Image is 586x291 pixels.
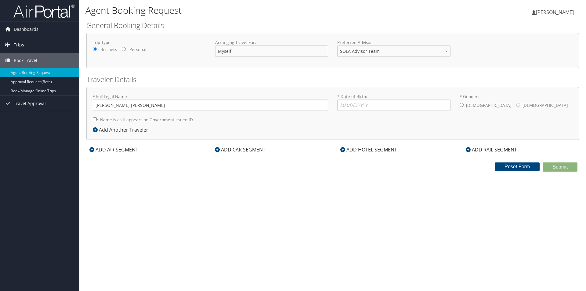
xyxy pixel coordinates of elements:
label: [DEMOGRAPHIC_DATA] [466,100,511,111]
label: Preferred Advisor [337,39,450,45]
div: Add Another Traveler [93,126,151,133]
label: Trip Type: [93,39,206,45]
label: * Name is as it appears on Government issued ID. [93,114,194,125]
input: * Gender:[DEMOGRAPHIC_DATA][DEMOGRAPHIC_DATA] [516,103,520,107]
input: * Gender:[DEMOGRAPHIC_DATA][DEMOGRAPHIC_DATA] [460,103,464,107]
img: airportal-logo.png [13,4,74,18]
span: Dashboards [14,22,38,37]
span: Travel Approval [14,96,46,111]
label: * Date of Birth: [337,93,450,111]
input: * Name is as it appears on Government issued ID. [93,117,97,121]
div: ADD CAR SEGMENT [212,146,269,153]
div: ADD AIR SEGMENT [86,146,141,153]
div: ADD RAIL SEGMENT [463,146,520,153]
span: [PERSON_NAME] [536,9,574,16]
a: [PERSON_NAME] [532,3,580,21]
label: * Gender: [460,93,573,112]
h2: Traveler Details [86,74,579,85]
div: ADD HOTEL SEGMENT [337,146,400,153]
h1: Agent Booking Request [85,4,415,17]
input: * Date of Birth: [337,100,450,111]
span: Book Travel [14,53,37,68]
input: * Full Legal Name [93,100,328,111]
span: Trips [14,37,24,53]
button: Reset Form [495,162,540,171]
label: [DEMOGRAPHIC_DATA] [523,100,568,111]
label: Arranging Travel For: [215,39,328,45]
button: Submit [543,162,577,172]
h2: General Booking Details [86,20,579,31]
label: * Full Legal Name [93,93,328,111]
label: Business [100,46,117,53]
label: Personal [129,46,146,53]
